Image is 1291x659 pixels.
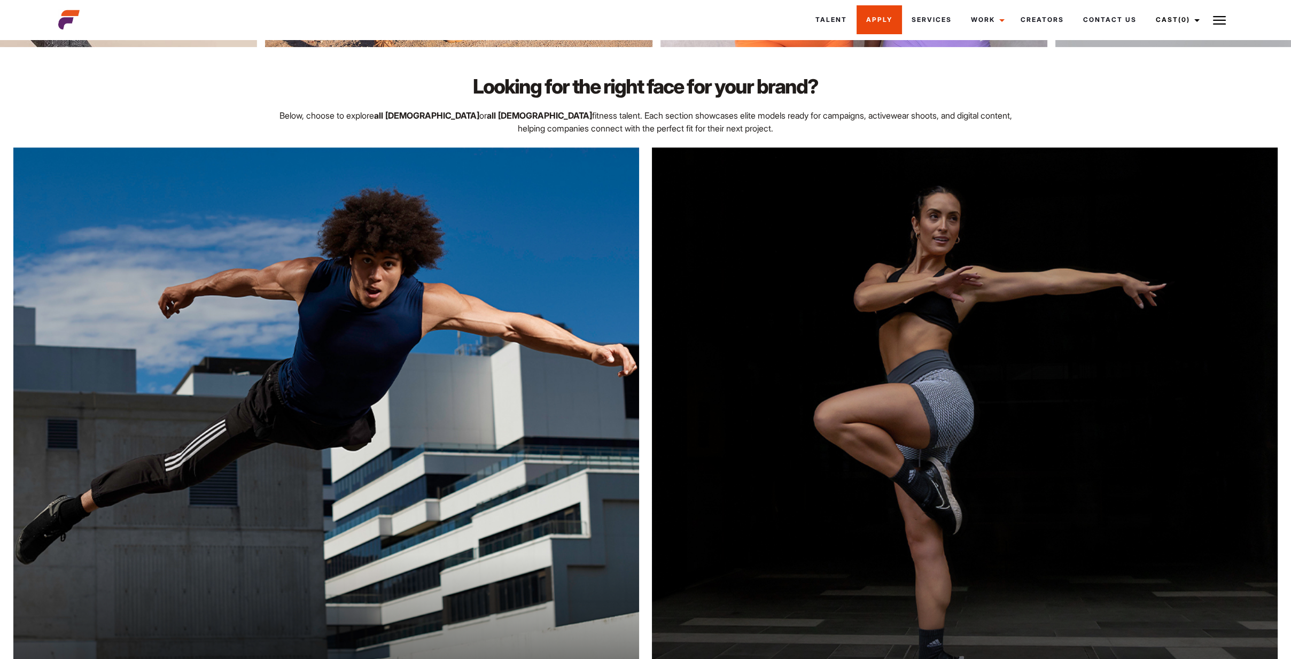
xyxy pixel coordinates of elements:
[374,110,479,121] strong: all [DEMOGRAPHIC_DATA]
[1178,15,1190,24] span: (0)
[902,5,961,34] a: Services
[1011,5,1074,34] a: Creators
[271,109,1019,135] p: Below, choose to explore or fitness talent. Each section showcases elite models ready for campaig...
[806,5,857,34] a: Talent
[486,110,592,121] strong: all [DEMOGRAPHIC_DATA]
[1213,14,1226,27] img: Burger icon
[961,5,1011,34] a: Work
[1074,5,1146,34] a: Contact Us
[857,5,902,34] a: Apply
[1146,5,1206,34] a: Cast(0)
[58,9,80,30] img: cropped-aefm-brand-fav-22-square.png
[271,73,1019,100] h2: Looking for the right face for your brand?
